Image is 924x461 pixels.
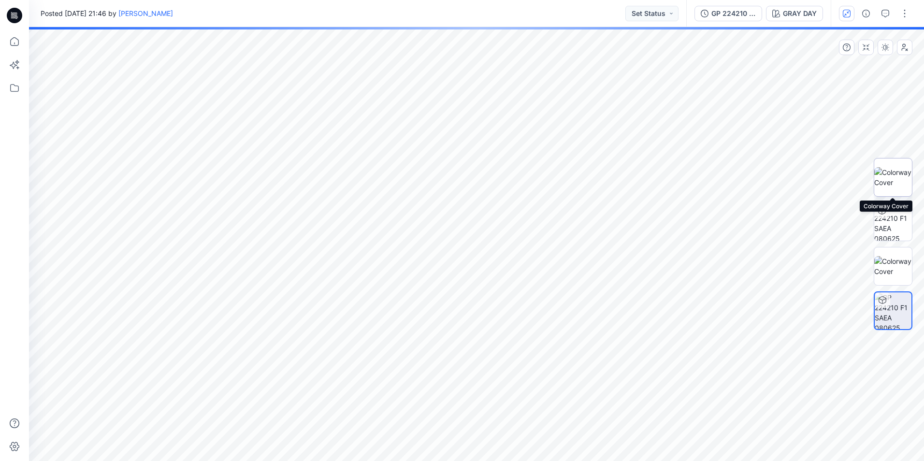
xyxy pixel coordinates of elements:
button: GRAY DAY [766,6,823,21]
img: GP 224210 F1 SAEA 080625 GRAY DAY [874,203,912,241]
div: GRAY DAY [783,8,817,19]
img: GP 224210 F1 SAEA 080625 GRAY DAY [875,292,911,329]
a: [PERSON_NAME] [118,9,173,17]
button: GP 224210 F1 TD COMMENTS 081325 [694,6,762,21]
span: Posted [DATE] 21:46 by [41,8,173,18]
div: GP 224210 F1 TD COMMENTS 081325 [711,8,756,19]
img: Colorway Cover [874,256,912,276]
button: Details [858,6,874,21]
img: Colorway Cover [874,167,912,187]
